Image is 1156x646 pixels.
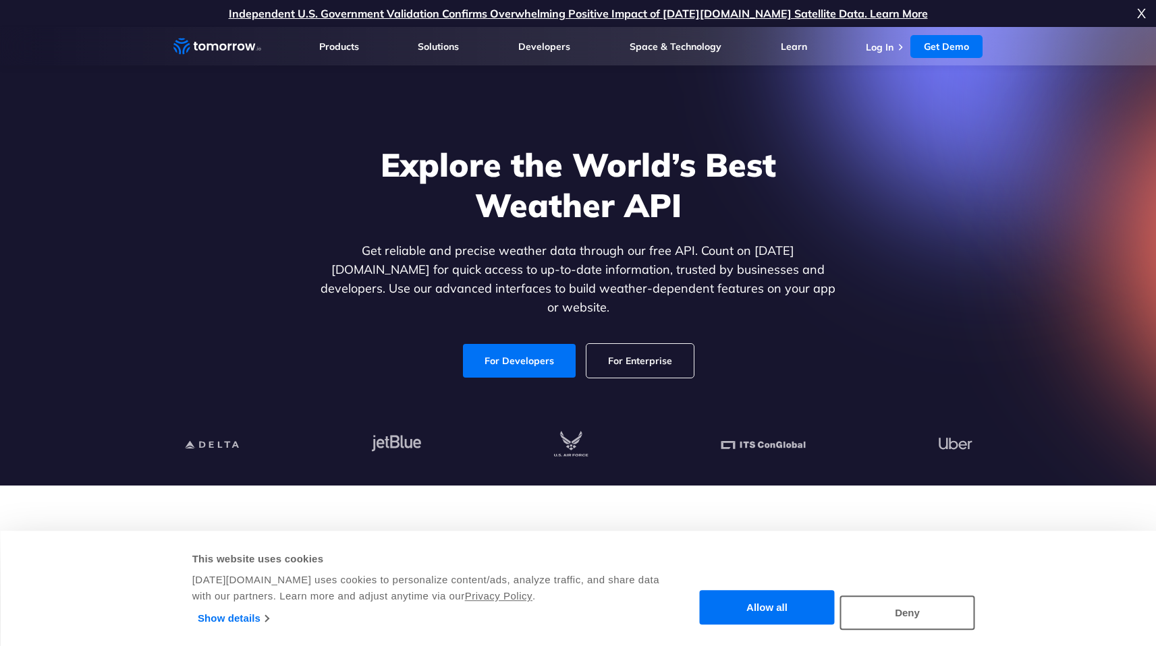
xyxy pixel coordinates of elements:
a: Independent U.S. Government Validation Confirms Overwhelming Positive Impact of [DATE][DOMAIN_NAM... [229,7,928,20]
button: Deny [840,595,975,630]
a: Show details [198,608,269,628]
a: Home link [173,36,261,57]
button: Allow all [700,591,835,625]
a: Learn [781,40,807,53]
div: [DATE][DOMAIN_NAME] uses cookies to personalize content/ads, analyze traffic, and share data with... [192,572,661,604]
a: For Enterprise [586,344,694,378]
p: Get reliable and precise weather data through our free API. Count on [DATE][DOMAIN_NAME] for quic... [318,241,839,317]
a: Space & Technology [630,40,721,53]
a: Products [319,40,359,53]
a: Log In [866,41,893,53]
a: Privacy Policy [465,590,532,601]
a: Solutions [418,40,459,53]
div: This website uses cookies [192,551,661,567]
a: Get Demo [910,35,983,58]
h1: Explore the World’s Best Weather API [318,144,839,225]
a: Developers [518,40,570,53]
a: For Developers [463,344,576,378]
